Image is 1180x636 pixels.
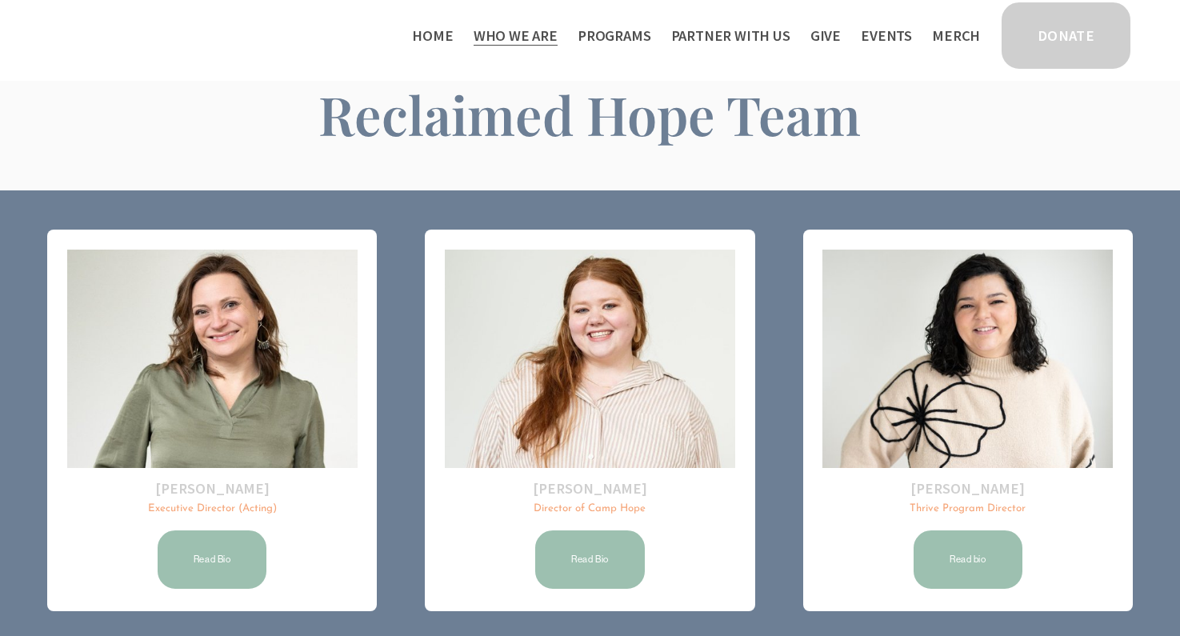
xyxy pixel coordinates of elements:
a: folder dropdown [578,22,651,49]
span: Who We Are [474,24,558,48]
p: Director of Camp Hope [445,502,735,517]
a: folder dropdown [474,22,558,49]
p: Executive Director (Acting) [67,502,358,517]
h2: [PERSON_NAME] [822,479,1113,498]
span: Partner With Us [671,24,790,48]
span: Programs [578,24,651,48]
a: Read bio [911,528,1025,591]
h2: [PERSON_NAME] [67,479,358,498]
p: Thrive Program Director [822,502,1113,517]
a: folder dropdown [671,22,790,49]
a: Home [412,22,453,49]
h2: [PERSON_NAME] [445,479,735,498]
span: Reclaimed Hope Team [318,78,861,150]
a: Merch [932,22,980,49]
a: Read Bio [533,528,647,591]
a: Events [861,22,912,49]
a: Give [810,22,841,49]
a: Read Bio [155,528,270,591]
